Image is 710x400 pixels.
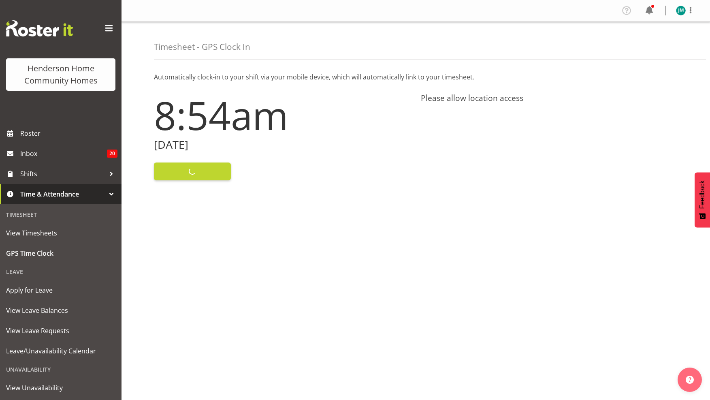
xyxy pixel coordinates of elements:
[20,127,117,139] span: Roster
[6,345,115,357] span: Leave/Unavailability Calendar
[421,93,678,103] h4: Please allow location access
[6,284,115,296] span: Apply for Leave
[20,168,105,180] span: Shifts
[676,6,686,15] img: johanna-molina8557.jpg
[6,304,115,317] span: View Leave Balances
[20,188,105,200] span: Time & Attendance
[2,321,119,341] a: View Leave Requests
[2,378,119,398] a: View Unavailability
[6,325,115,337] span: View Leave Requests
[2,300,119,321] a: View Leave Balances
[2,280,119,300] a: Apply for Leave
[695,172,710,227] button: Feedback - Show survey
[6,20,73,36] img: Rosterit website logo
[2,361,119,378] div: Unavailability
[2,243,119,263] a: GPS Time Clock
[686,376,694,384] img: help-xxl-2.png
[699,180,706,209] span: Feedback
[154,42,250,51] h4: Timesheet - GPS Clock In
[154,93,411,137] h1: 8:54am
[2,341,119,361] a: Leave/Unavailability Calendar
[6,247,115,259] span: GPS Time Clock
[2,206,119,223] div: Timesheet
[154,139,411,151] h2: [DATE]
[6,227,115,239] span: View Timesheets
[6,382,115,394] span: View Unavailability
[2,223,119,243] a: View Timesheets
[20,148,107,160] span: Inbox
[14,62,107,87] div: Henderson Home Community Homes
[2,263,119,280] div: Leave
[154,72,678,82] p: Automatically clock-in to your shift via your mobile device, which will automatically link to you...
[107,150,117,158] span: 20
